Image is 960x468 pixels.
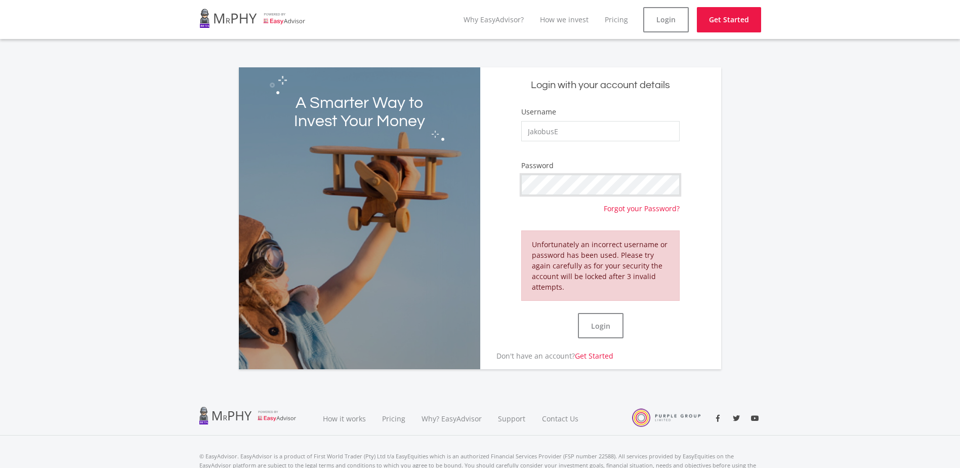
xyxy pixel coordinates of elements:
[575,351,613,361] a: Get Started
[413,402,490,436] a: Why? EasyAdvisor
[604,195,680,214] a: Forgot your Password?
[643,7,689,32] a: Login
[287,94,432,131] h2: A Smarter Way to Invest Your Money
[697,7,761,32] a: Get Started
[521,107,556,117] label: Username
[488,79,714,92] h5: Login with your account details
[534,402,588,436] a: Contact Us
[521,230,680,301] div: Unfortunately an incorrect username or password has been used. Please try again carefully as for ...
[490,402,534,436] a: Support
[315,402,374,436] a: How it works
[578,313,623,338] button: Login
[374,402,413,436] a: Pricing
[464,15,524,24] a: Why EasyAdvisor?
[521,161,554,171] label: Password
[540,15,589,24] a: How we invest
[480,350,613,361] p: Don't have an account?
[605,15,628,24] a: Pricing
